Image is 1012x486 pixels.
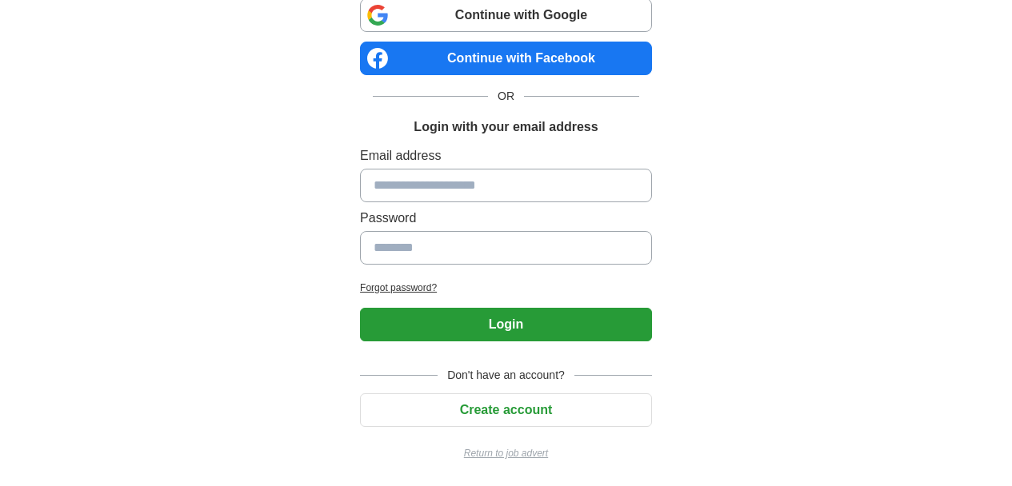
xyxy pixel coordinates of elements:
[414,118,598,137] h1: Login with your email address
[360,209,652,228] label: Password
[488,88,524,105] span: OR
[360,308,652,341] button: Login
[360,42,652,75] a: Continue with Facebook
[360,446,652,460] a: Return to job advert
[360,146,652,165] label: Email address
[360,393,652,427] button: Create account
[360,281,652,295] a: Forgot password?
[438,367,574,384] span: Don't have an account?
[360,403,652,416] a: Create account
